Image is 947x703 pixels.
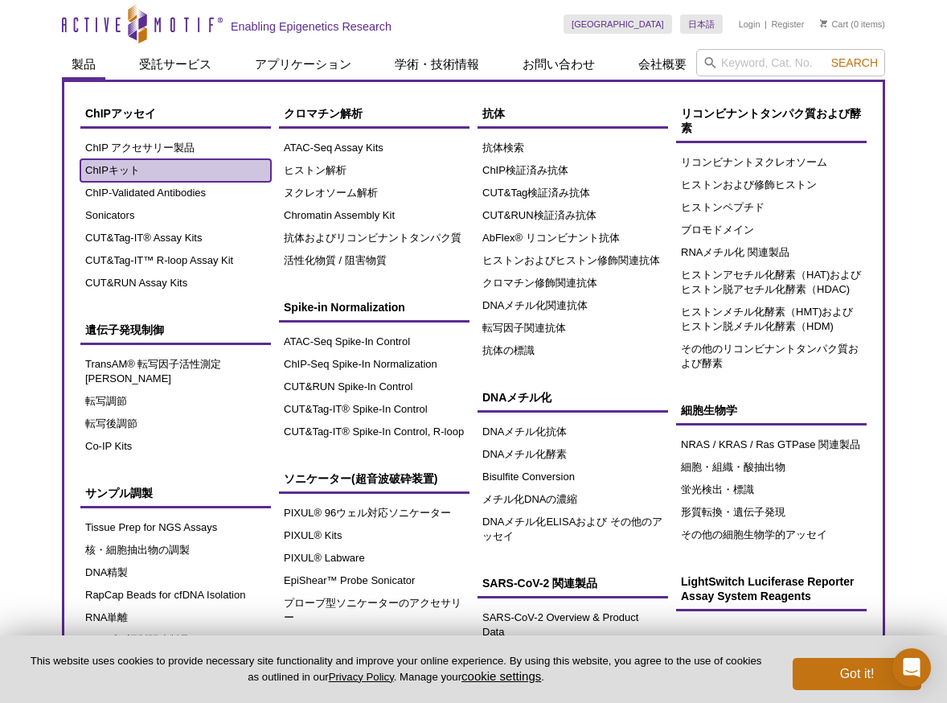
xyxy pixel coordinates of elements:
[80,204,271,227] a: Sonicators
[279,249,469,272] a: 活性化物質 / 阻害物質
[284,107,363,120] span: クロマチン解析
[676,196,867,219] a: ヒストンペプチド
[279,227,469,249] a: 抗体およびリコンビナントタンパク質
[80,353,271,390] a: TransAM® 転写因子活性測定[PERSON_NAME]
[831,56,878,69] span: Search
[629,49,696,80] a: 会社概要
[676,395,867,425] a: 細胞生物学
[279,98,469,129] a: クロマチン解析
[279,463,469,494] a: ソニケーター(超音波破砕装置)
[765,14,767,34] li: |
[80,314,271,345] a: 遺伝子発現制御
[676,338,867,375] a: その他のリコンビナントタンパク質および酵素
[279,137,469,159] a: ATAC-Seq Assay Kits
[80,606,271,629] a: RNA単離
[482,391,551,404] span: DNAメチル化
[676,174,867,196] a: ヒストンおよび修飾ヒストン
[80,227,271,249] a: CUT&Tag-IT® Assay Kits
[80,629,271,652] a: サンプル調製関連製品
[231,19,392,34] h2: Enabling Epigenetics Research
[279,569,469,592] a: EpiShear™ Probe Sonicator
[482,577,597,590] span: SARS-CoV-2 関連製品
[478,137,668,159] a: 抗体検索
[279,292,469,323] a: Spike-in Normalization
[279,204,469,227] a: Chromatin Assembly Kit
[478,159,668,182] a: ChIP検証済み抗体
[26,654,766,684] p: This website uses cookies to provide necessary site functionality and improve your online experie...
[80,272,271,294] a: CUT&RUN Assay Kits
[478,249,668,272] a: ヒストンおよびヒストン修飾関連抗体
[681,107,861,134] span: リコンビナントタンパク質および酵素
[478,339,668,362] a: 抗体の標識
[245,49,361,80] a: アプリケーション
[478,182,668,204] a: CUT&Tag検証済み抗体
[564,14,672,34] a: [GEOGRAPHIC_DATA]
[279,524,469,547] a: PIXUL® Kits
[85,487,153,499] span: サンプル調製
[80,561,271,584] a: DNA精製
[80,516,271,539] a: Tissue Prep for NGS Assays
[80,98,271,129] a: ChIPアッセイ
[478,382,668,413] a: DNAメチル化
[478,317,668,339] a: 転写因子関連抗体
[739,18,760,30] a: Login
[279,182,469,204] a: ヌクレオソーム解析
[85,107,156,120] span: ChIPアッセイ
[676,501,867,524] a: 形質転換・遺伝子発現
[279,592,469,629] a: プローブ型ソニケーターのアクセサリー
[696,49,885,76] input: Keyword, Cat. No.
[279,502,469,524] a: PIXUL® 96ウェル対応ソニケーター
[771,18,804,30] a: Register
[482,107,505,120] span: 抗体
[676,524,867,546] a: その他の細胞生物学的アッセイ
[279,421,469,443] a: CUT&Tag-IT® Spike-In Control, R-loop
[478,443,668,466] a: DNAメチル化酵素
[676,241,867,264] a: RNAメチル化 関連製品
[80,137,271,159] a: ChIP アクセサリー製品
[284,301,405,314] span: Spike-in Normalization
[279,159,469,182] a: ヒストン解析
[676,264,867,301] a: ヒストンアセチル化酵素（HAT)およびヒストン脱アセチル化酵素（HDAC)
[676,434,867,456] a: NRAS / KRAS / Ras GTPase 関連製品
[129,49,221,80] a: 受託サービス
[279,547,469,569] a: PIXUL® Labware
[478,488,668,511] a: メチル化DNAの濃縮
[85,323,164,336] span: 遺伝子発現制御
[680,14,723,34] a: 日本語
[80,478,271,508] a: サンプル調製
[676,456,867,479] a: 細胞・組織・酸抽出物
[478,511,668,548] a: DNAメチル化ELISAおよび その他のアッセイ
[62,49,105,80] a: 製品
[681,404,737,417] span: 細胞生物学
[478,606,668,643] a: SARS-CoV-2 Overview & Product Data
[681,575,854,602] span: LightSwitch Luciferase Reporter Assay System Reagents
[820,14,885,34] li: (0 items)
[279,376,469,398] a: CUT&RUN Spike-In Control
[461,669,541,683] button: cookie settings
[385,49,489,80] a: 学術・技術情報
[676,479,867,501] a: 蛍光検出・標識
[820,19,827,27] img: Your Cart
[279,398,469,421] a: CUT&Tag-IT® Spike-In Control
[676,219,867,241] a: ブロモドメイン
[478,294,668,317] a: DNAメチル化関連抗体
[820,18,848,30] a: Cart
[80,539,271,561] a: 核・細胞抽出物の調製
[676,566,867,611] a: LightSwitch Luciferase Reporter Assay System Reagents
[478,272,668,294] a: クロマチン修飾関連抗体
[80,435,271,458] a: Co-IP Kits
[676,98,867,143] a: リコンビナントタンパク質および酵素
[478,204,668,227] a: CUT&RUN検証済み抗体
[793,658,921,690] button: Got it!
[80,249,271,272] a: CUT&Tag-IT™ R-loop Assay Kit
[478,568,668,598] a: SARS-CoV-2 関連製品
[279,353,469,376] a: ChIP-Seq Spike-In Normalization
[80,584,271,606] a: RapCap Beads for cfDNA Isolation
[513,49,605,80] a: お問い合わせ
[80,159,271,182] a: ChIPキット
[676,301,867,338] a: ヒストンメチル化酵素（HMT)およびヒストン脱メチル化酵素（HDM)
[279,629,469,652] a: Polystyrene Sociation Tube
[478,421,668,443] a: DNAメチル化抗体
[826,55,883,70] button: Search
[478,466,668,488] a: Bisulfite Conversion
